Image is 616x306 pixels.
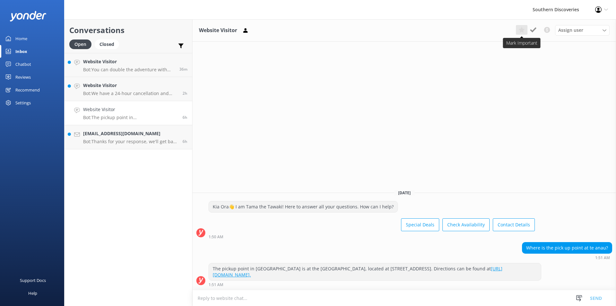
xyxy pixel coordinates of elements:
div: Where is the pick up point at te anau? [522,242,612,253]
a: Open [69,40,95,48]
div: Inbox [15,45,27,58]
div: Closed [95,39,119,49]
button: Special Deals [401,218,439,231]
p: Bot: We have a 24-hour cancellation and amendment policy. If you notify us more than 24 hours bef... [83,91,178,96]
p: Bot: You can double the adventure with our Special Deals! Visit [URL][DOMAIN_NAME] for more infor... [83,67,175,73]
div: Oct 12 2025 01:50am (UTC +13:00) Pacific/Auckland [209,234,535,239]
span: Oct 12 2025 01:51am (UTC +13:00) Pacific/Auckland [183,115,187,120]
div: Oct 12 2025 01:51am (UTC +13:00) Pacific/Auckland [522,255,612,260]
div: The pickup point in [GEOGRAPHIC_DATA] is at the [GEOGRAPHIC_DATA], located at [STREET_ADDRESS]. D... [209,263,541,280]
a: [URL][DOMAIN_NAME]. [213,266,502,278]
h4: Website Visitor [83,82,178,89]
span: Oct 12 2025 05:07am (UTC +13:00) Pacific/Auckland [183,91,187,96]
div: Settings [15,96,31,109]
p: Bot: The pickup point in [GEOGRAPHIC_DATA] is at the [GEOGRAPHIC_DATA], located at [STREET_ADDRES... [83,115,178,120]
div: Chatbot [15,58,31,71]
strong: 1:51 AM [209,283,223,287]
span: Oct 12 2025 07:18am (UTC +13:00) Pacific/Auckland [179,66,187,72]
h3: Website Visitor [199,26,237,35]
div: Oct 12 2025 01:51am (UTC +13:00) Pacific/Auckland [209,282,541,287]
a: Website VisitorBot:The pickup point in [GEOGRAPHIC_DATA] is at the [GEOGRAPHIC_DATA], located at ... [64,101,192,125]
div: Reviews [15,71,31,83]
span: Assign user [558,27,583,34]
img: yonder-white-logo.png [10,11,47,22]
div: Kia Ora👋 I am Tama the Tawaki! Here to answer all your questions. How can I help? [209,201,398,212]
div: Assign User [555,25,610,35]
div: Home [15,32,27,45]
h4: Website Visitor [83,106,178,113]
p: Bot: Thanks for your response, we'll get back to you as soon as we can during opening hours. [83,139,178,144]
h4: Website Visitor [83,58,175,65]
div: Open [69,39,91,49]
span: Oct 12 2025 01:43am (UTC +13:00) Pacific/Auckland [183,139,187,144]
div: Support Docs [20,274,46,287]
span: [DATE] [394,190,415,196]
button: Contact Details [493,218,535,231]
h4: [EMAIL_ADDRESS][DOMAIN_NAME] [83,130,178,137]
a: Website VisitorBot:You can double the adventure with our Special Deals! Visit [URL][DOMAIN_NAME] ... [64,53,192,77]
a: [EMAIL_ADDRESS][DOMAIN_NAME]Bot:Thanks for your response, we'll get back to you as soon as we can... [64,125,192,149]
h2: Conversations [69,24,187,36]
strong: 1:50 AM [209,235,223,239]
div: Help [28,287,37,300]
strong: 1:51 AM [595,256,610,260]
a: Website VisitorBot:We have a 24-hour cancellation and amendment policy. If you notify us more tha... [64,77,192,101]
a: Closed [95,40,122,48]
button: Check Availability [442,218,490,231]
div: Recommend [15,83,40,96]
